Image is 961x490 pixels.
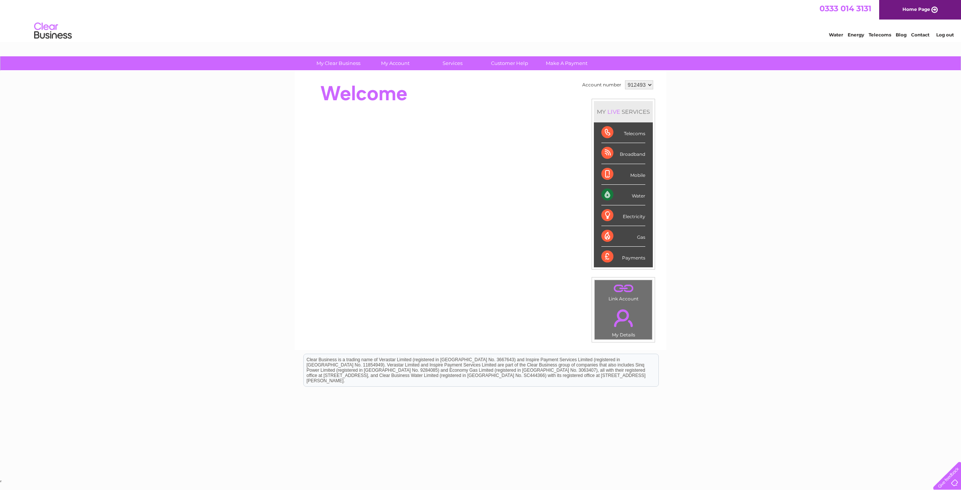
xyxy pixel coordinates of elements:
[594,303,652,340] td: My Details
[896,32,907,38] a: Blog
[601,164,645,185] div: Mobile
[594,280,652,303] td: Link Account
[596,305,650,331] a: .
[34,20,72,42] img: logo.png
[580,78,623,91] td: Account number
[594,101,653,122] div: MY SERVICES
[601,226,645,247] div: Gas
[307,56,369,70] a: My Clear Business
[848,32,864,38] a: Energy
[596,282,650,295] a: .
[422,56,484,70] a: Services
[365,56,426,70] a: My Account
[829,32,843,38] a: Water
[601,247,645,267] div: Payments
[601,205,645,226] div: Electricity
[911,32,929,38] a: Contact
[479,56,541,70] a: Customer Help
[936,32,954,38] a: Log out
[536,56,598,70] a: Make A Payment
[601,143,645,164] div: Broadband
[869,32,891,38] a: Telecoms
[606,108,622,115] div: LIVE
[819,4,871,13] a: 0333 014 3131
[601,122,645,143] div: Telecoms
[601,185,645,205] div: Water
[304,4,658,36] div: Clear Business is a trading name of Verastar Limited (registered in [GEOGRAPHIC_DATA] No. 3667643...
